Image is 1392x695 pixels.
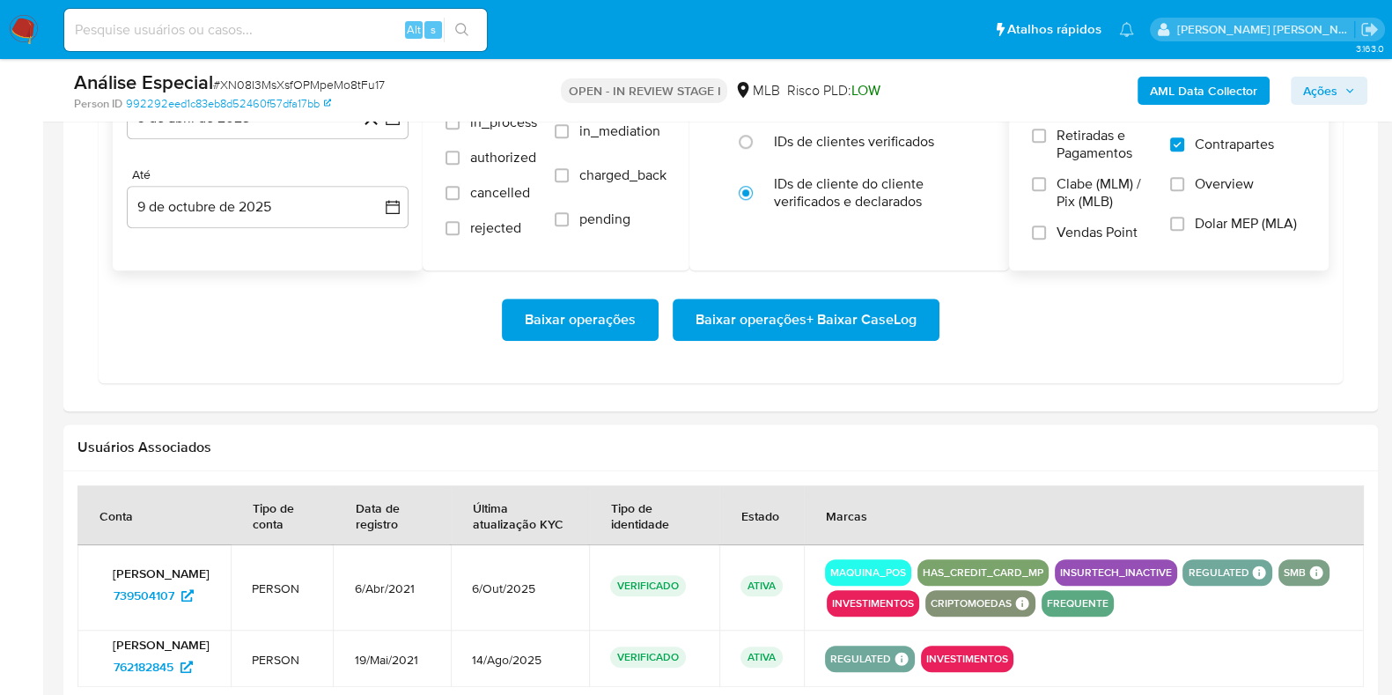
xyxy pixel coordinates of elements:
span: Ações [1303,77,1337,105]
button: AML Data Collector [1138,77,1270,105]
span: Alt [407,21,421,38]
b: Person ID [74,96,122,112]
span: Atalhos rápidos [1007,20,1101,39]
h2: Usuários Associados [77,439,1364,456]
span: 3.163.0 [1355,41,1383,55]
span: s [431,21,436,38]
b: AML Data Collector [1150,77,1257,105]
input: Pesquise usuários ou casos... [64,18,487,41]
a: 992292eed1c83eb8d52460f57dfa17bb [126,96,331,112]
span: LOW [851,80,880,100]
span: # XN08I3MsXsfOPMpeMo8tFu17 [213,76,385,93]
b: Análise Especial [74,68,213,96]
p: viviane.jdasilva@mercadopago.com.br [1177,21,1355,38]
div: MLB [734,81,779,100]
a: Sair [1360,20,1379,39]
button: Ações [1291,77,1367,105]
button: search-icon [444,18,480,42]
a: Notificações [1119,22,1134,37]
span: Risco PLD: [786,81,880,100]
p: OPEN - IN REVIEW STAGE I [561,78,727,103]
